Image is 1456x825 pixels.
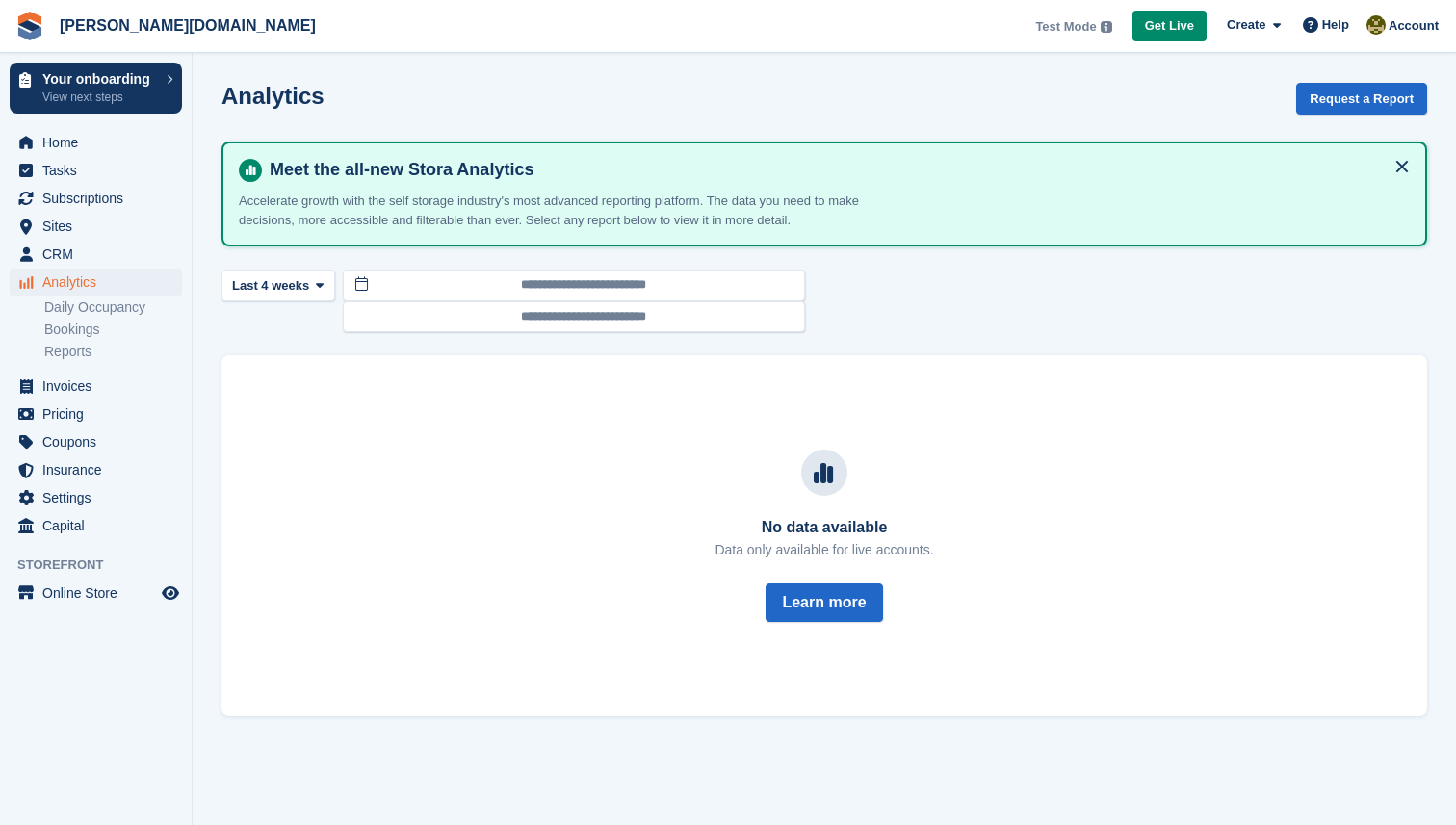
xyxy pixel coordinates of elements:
[1366,15,1386,35] img: Ethan Hales
[1389,16,1439,36] span: Account
[42,512,158,539] span: Capital
[766,583,882,622] button: Learn more
[42,241,158,268] span: CRM
[42,157,158,184] span: Tasks
[1227,15,1265,35] span: Create
[42,89,157,106] p: View next steps
[44,321,182,339] a: Bookings
[715,540,933,560] p: Data only available for live accounts.
[10,580,182,606] a: menu
[42,580,158,606] span: Online Store
[44,298,182,317] a: Daily Occupancy
[221,270,335,301] button: Last 4 weeks
[17,555,192,575] span: Storefront
[10,129,182,156] a: menu
[1101,21,1112,33] img: icon-info-grey-7440780725fd019a000dd9b08b2336e03edf1995a4989e88bcd33f0948082b44.svg
[42,373,158,400] span: Invoices
[42,129,158,156] span: Home
[42,428,158,455] span: Coupons
[10,400,182,427] a: menu
[15,12,44,40] img: stora-icon-8386f47178a22dfd0bd8f6a31ec36ba5ce8667c1dd55bd0f319d3a0aa187defe.svg
[159,581,182,605] a: Preview store
[10,373,182,400] a: menu
[42,484,158,511] span: Settings
[1296,83,1427,115] button: Request a Report
[221,83,325,109] h2: Analytics
[42,185,158,212] span: Subscriptions
[10,428,182,455] a: menu
[232,276,309,296] span: Last 4 weeks
[715,519,933,536] h3: No data available
[42,213,158,240] span: Sites
[1145,16,1194,36] span: Get Live
[1322,15,1349,35] span: Help
[52,10,324,41] a: [PERSON_NAME][DOMAIN_NAME]
[262,159,1410,181] h4: Meet the all-new Stora Analytics
[42,72,157,86] p: Your onboarding
[10,241,182,268] a: menu
[44,343,182,361] a: Reports
[10,512,182,539] a: menu
[10,157,182,184] a: menu
[10,213,182,240] a: menu
[10,185,182,212] a: menu
[42,269,158,296] span: Analytics
[1035,17,1096,37] span: Test Mode
[10,456,182,483] a: menu
[42,456,158,483] span: Insurance
[239,192,913,229] p: Accelerate growth with the self storage industry's most advanced reporting platform. The data you...
[10,269,182,296] a: menu
[1132,11,1207,42] a: Get Live
[10,484,182,511] a: menu
[10,63,182,114] a: Your onboarding View next steps
[42,400,158,427] span: Pricing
